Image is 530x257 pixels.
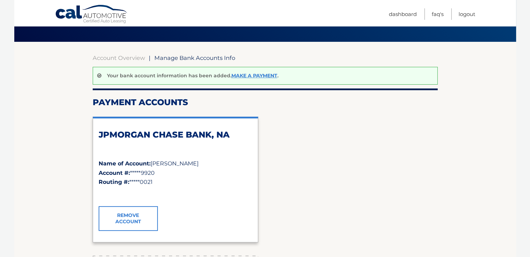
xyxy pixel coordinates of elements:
[459,8,475,20] a: Logout
[154,54,235,61] span: Manage Bank Accounts Info
[93,54,145,61] a: Account Overview
[93,97,438,108] h2: Payment Accounts
[389,8,417,20] a: Dashboard
[99,170,130,176] strong: Account #:
[99,179,129,185] strong: Routing #:
[151,160,199,167] span: [PERSON_NAME]
[55,5,128,25] a: Cal Automotive
[99,130,252,140] h2: JPMORGAN CHASE BANK, NA
[99,160,151,167] strong: Name of Account:
[107,72,278,79] p: Your bank account information has been added. .
[231,72,277,79] a: Make a payment
[432,8,444,20] a: FAQ's
[149,54,151,61] span: |
[99,206,158,231] a: Remove Account
[99,190,103,197] span: ✓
